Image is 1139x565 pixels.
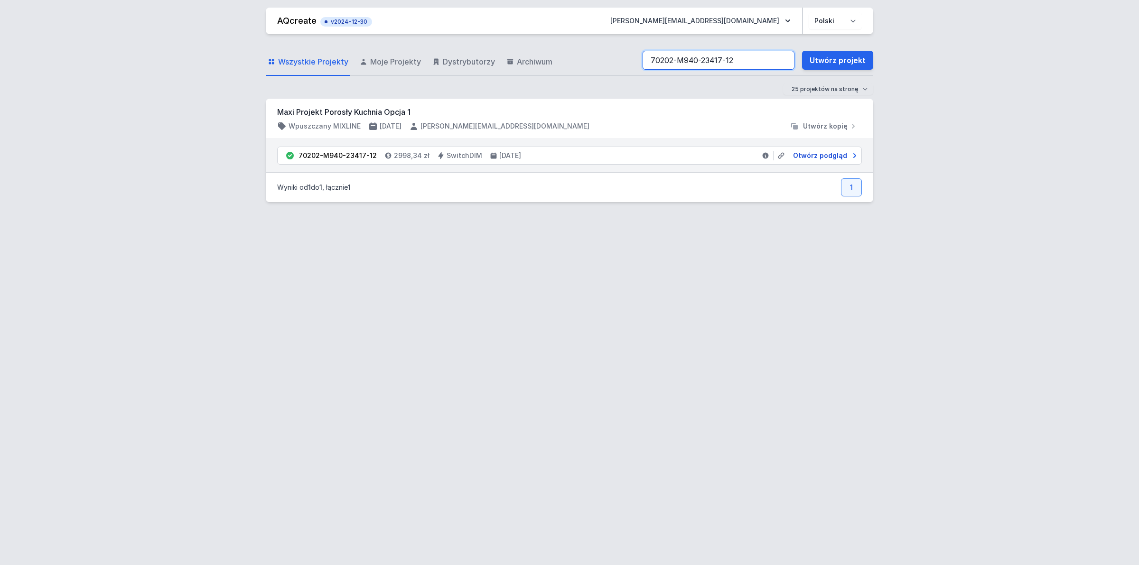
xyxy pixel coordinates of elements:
[348,183,351,191] span: 1
[277,183,351,192] p: Wyniki od do , łącznie
[370,56,421,67] span: Moje Projekty
[420,121,589,131] h4: [PERSON_NAME][EMAIL_ADDRESS][DOMAIN_NAME]
[447,151,482,160] h4: SwitchDIM
[793,151,847,160] span: Otwórz podgląd
[802,51,873,70] a: Utwórz projekt
[308,183,311,191] span: 1
[380,121,401,131] h4: [DATE]
[443,56,495,67] span: Dystrybutorzy
[394,151,429,160] h4: 2998,34 zł
[289,121,361,131] h4: Wpuszczany MIXLINE
[320,15,372,27] button: v2024-12-30
[319,183,322,191] span: 1
[841,178,862,196] a: 1
[266,48,350,76] a: Wszystkie Projekty
[603,12,798,29] button: [PERSON_NAME][EMAIL_ADDRESS][DOMAIN_NAME]
[809,12,862,29] select: Wybierz język
[789,151,858,160] a: Otwórz podgląd
[643,51,794,70] input: Szukaj wśród projektów i wersji...
[786,121,862,131] button: Utwórz kopię
[277,106,862,118] h3: Maxi Projekt Porosły Kuchnia Opcja 1
[299,151,377,160] div: 70202-M940-23417-12
[803,121,848,131] span: Utwórz kopię
[325,18,367,26] span: v2024-12-30
[277,16,317,26] a: AQcreate
[358,48,423,76] a: Moje Projekty
[517,56,552,67] span: Archiwum
[504,48,554,76] a: Archiwum
[499,151,521,160] h4: [DATE]
[430,48,497,76] a: Dystrybutorzy
[278,56,348,67] span: Wszystkie Projekty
